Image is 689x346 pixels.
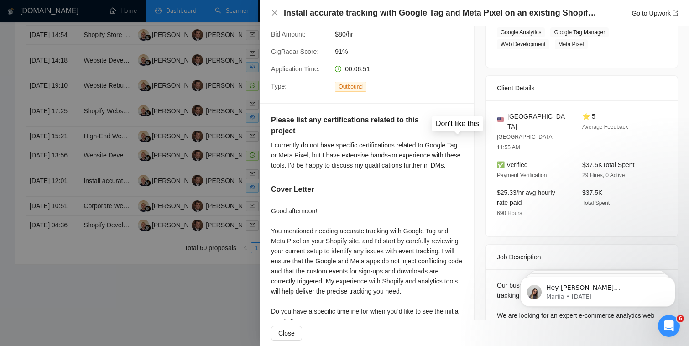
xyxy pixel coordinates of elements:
[497,116,504,123] img: 🇺🇸
[582,172,625,178] span: 29 Hires, 0 Active
[497,245,667,269] div: Job Description
[677,315,684,322] span: 6
[335,29,472,39] span: $80/hr
[271,9,278,17] button: Close
[271,9,278,16] span: close
[506,257,689,321] iframe: Intercom notifications message
[555,39,588,49] span: Meta Pixel
[278,328,295,338] span: Close
[335,47,472,57] span: 91%
[271,140,463,170] div: I currently do not have specific certifications related to Google Tag or Meta Pixel, but I have e...
[335,66,341,72] span: clock-circle
[550,27,609,37] span: Google Tag Manager
[345,65,370,73] span: 00:06:51
[497,189,555,206] span: $25.33/hr avg hourly rate paid
[271,65,320,73] span: Application Time:
[271,83,287,90] span: Type:
[271,31,306,38] span: Bid Amount:
[582,200,610,206] span: Total Spent
[632,10,678,17] a: Go to Upworkexport
[271,48,318,55] span: GigRadar Score:
[271,326,302,341] button: Close
[436,119,479,128] div: Don't like this
[284,7,599,19] h4: Install accurate tracking with Google Tag and Meta Pixel on an existing Shopify site **[DATE]**
[271,184,314,195] h5: Cover Letter
[658,315,680,337] iframe: Intercom live chat
[582,161,634,168] span: $37.5K Total Spent
[497,161,528,168] span: ✅ Verified
[582,124,628,130] span: Average Feedback
[497,39,549,49] span: Web Development
[335,82,366,92] span: Outbound
[497,210,522,216] span: 690 Hours
[582,113,595,120] span: ⭐ 5
[497,134,554,151] span: [GEOGRAPHIC_DATA] 11:55 AM
[673,10,678,16] span: export
[271,115,434,136] h5: Please list any certifications related to this project
[507,111,568,131] span: [GEOGRAPHIC_DATA]
[497,76,667,100] div: Client Details
[582,189,602,196] span: $37.5K
[497,27,545,37] span: Google Analytics
[497,172,547,178] span: Payment Verification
